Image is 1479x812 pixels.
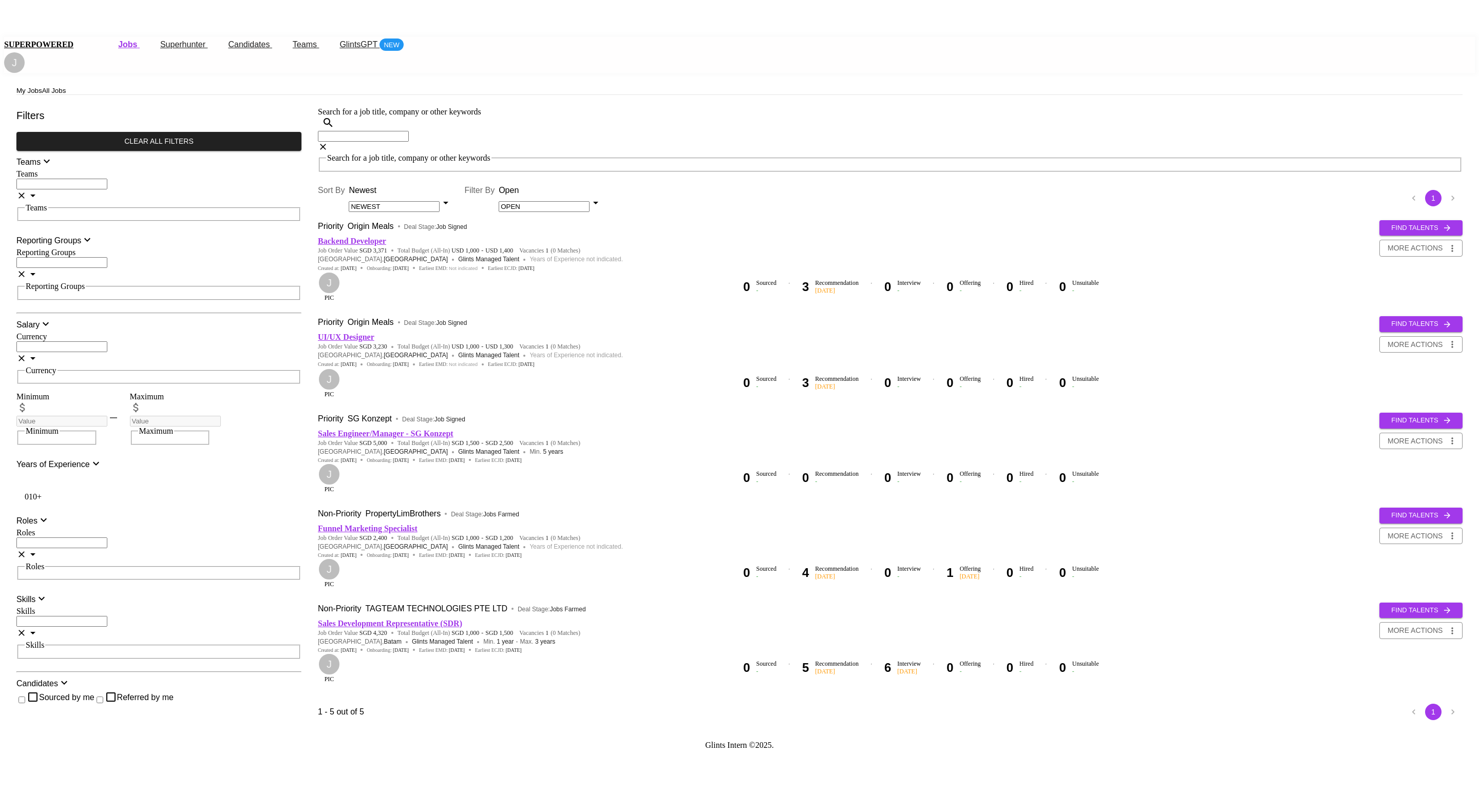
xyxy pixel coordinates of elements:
a: Sales Development Representative (SDR) [318,619,462,628]
span: Earliest ECJD : [488,361,535,367]
div: [DATE] [960,573,981,581]
button: Open [27,548,39,562]
div: Unsuitable [1072,565,1099,581]
p: Roles [16,515,37,527]
span: Jobs Farmed [550,606,586,613]
span: SGD 5,000 [359,439,387,447]
div: - [960,287,981,295]
span: 5 years [543,448,563,455]
span: Teams [293,40,317,49]
span: 1 [544,534,548,542]
span: Glints Managed Talent [458,543,519,550]
button: find talents [1379,316,1463,332]
nav: pagination navigation [1404,190,1463,206]
div: pic [318,558,340,588]
p: Sort By [318,184,345,197]
span: [GEOGRAPHIC_DATA] [384,542,448,552]
span: Priority [318,318,344,326]
span: 10+ [29,492,42,501]
b: 0 [743,471,750,485]
div: Candidates [16,676,70,691]
span: Non-Priority [318,604,361,613]
span: [DATE] [393,457,409,463]
div: Salary [16,318,52,332]
span: Search for a job title, company or other keywords [327,153,490,162]
div: J [318,463,340,486]
span: [GEOGRAPHIC_DATA] , [318,447,448,457]
span: Roles [26,562,44,571]
span: Origin Meals [348,318,394,326]
span: [DATE] [449,552,465,558]
b: 1 [946,566,953,579]
div: Interview [897,279,921,295]
p: Salary [16,319,40,331]
b: 4 [802,566,809,579]
button: more actions [1379,240,1463,257]
button: Open [27,189,39,203]
p: Reporting Groups [16,235,81,247]
span: - [481,439,483,447]
div: Interview [897,375,921,391]
span: SGD 1,000 [451,629,479,637]
span: NEW [380,40,403,50]
div: Unsuitable [1072,279,1099,295]
span: Earliest EMD : [419,265,478,272]
span: [GEOGRAPHIC_DATA] , [318,542,448,552]
span: Deal Stage : [402,416,465,423]
span: Total Budget (All-In) [397,439,514,447]
span: Job Signed [436,223,467,230]
div: J [318,272,340,294]
p: Newest [349,184,452,197]
a: Backend Developer [318,237,386,245]
span: Batam [384,637,402,647]
span: SGD 1,000 [451,534,479,542]
div: Offering [960,470,981,486]
span: [DATE] [519,265,535,271]
div: - [756,287,776,295]
span: [DATE] [506,552,522,558]
span: 1 [544,629,548,637]
span: Deal Stage : [404,223,467,230]
span: [DATE] [393,265,409,271]
span: Priority [318,414,344,423]
span: SGD 3,371 [359,247,387,255]
span: Not indicated [449,361,478,368]
div: Offering [960,565,981,581]
a: Jobs [118,38,140,51]
button: Open [27,352,39,366]
div: Hired [1019,470,1033,486]
span: Not indicated [449,265,478,272]
span: Vacancies ( 0 Matches ) [519,247,580,255]
div: - [897,573,921,581]
div: Years of Experience [16,457,102,472]
span: [GEOGRAPHIC_DATA] , [318,637,402,647]
b: 0 [884,376,891,390]
div: Sourced [756,470,776,486]
p: Filter By [464,184,495,197]
div: - [1019,573,1033,581]
span: Glints Managed Talent [458,352,519,359]
div: Hired [1019,375,1033,391]
span: find talents [1385,318,1457,330]
span: find talents [1385,510,1457,521]
div: Hired [1019,279,1033,295]
b: 0 [743,280,750,294]
span: USD 1,400 [485,247,513,255]
span: 1 [544,343,548,351]
span: more actions [1388,530,1443,543]
b: 0 [884,280,891,294]
div: New Job received from Demand Team [318,413,344,425]
input: Value [130,416,221,427]
span: more actions [1388,624,1443,637]
span: Vacancies ( 0 Matches ) [519,534,580,542]
div: - [1019,383,1033,391]
div: Sourced [756,375,776,391]
button: more actions [1379,433,1463,450]
button: Clear [16,269,27,281]
label: Maximum [130,392,164,401]
button: Clear [16,353,27,365]
span: Deal Stage : [518,606,586,613]
span: SGD 2,500 [485,439,513,447]
span: [GEOGRAPHIC_DATA] [384,255,448,265]
span: Deal Stage : [451,511,519,518]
